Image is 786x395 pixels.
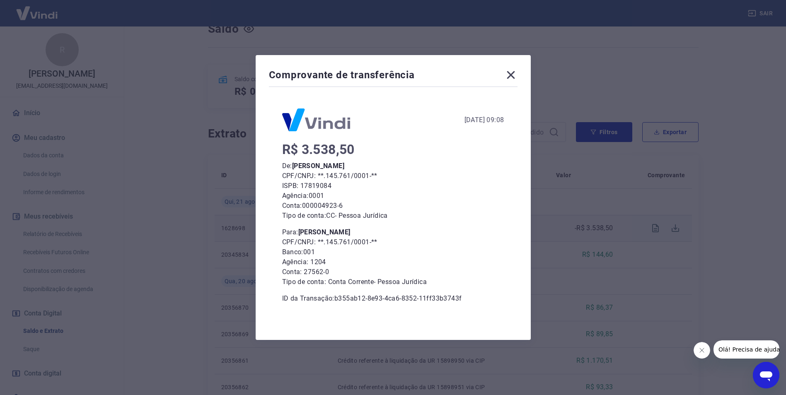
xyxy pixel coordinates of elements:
[282,237,504,247] p: CPF/CNPJ: **.145.761/0001-**
[282,201,504,211] p: Conta: 000004923-6
[282,191,504,201] p: Agência: 0001
[292,162,344,170] b: [PERSON_NAME]
[282,171,504,181] p: CPF/CNPJ: **.145.761/0001-**
[753,362,779,388] iframe: Botão para abrir a janela de mensagens
[282,257,504,267] p: Agência: 1204
[282,247,504,257] p: Banco: 001
[298,228,351,236] b: [PERSON_NAME]
[694,342,710,359] iframe: Fechar mensagem
[282,161,504,171] p: De:
[282,267,504,277] p: Conta: 27562-0
[282,227,504,237] p: Para:
[282,294,504,303] p: ID da Transação: b355ab12-8e93-4ca6-8352-11ff33b3743f
[282,142,355,157] span: R$ 3.538,50
[5,6,70,12] span: Olá! Precisa de ajuda?
[713,340,779,359] iframe: Mensagem da empresa
[282,181,504,191] p: ISPB: 17819084
[282,211,504,221] p: Tipo de conta: CC - Pessoa Jurídica
[269,68,518,85] div: Comprovante de transferência
[464,115,504,125] div: [DATE] 09:08
[282,277,504,287] p: Tipo de conta: Conta Corrente - Pessoa Jurídica
[282,108,350,131] img: Logo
